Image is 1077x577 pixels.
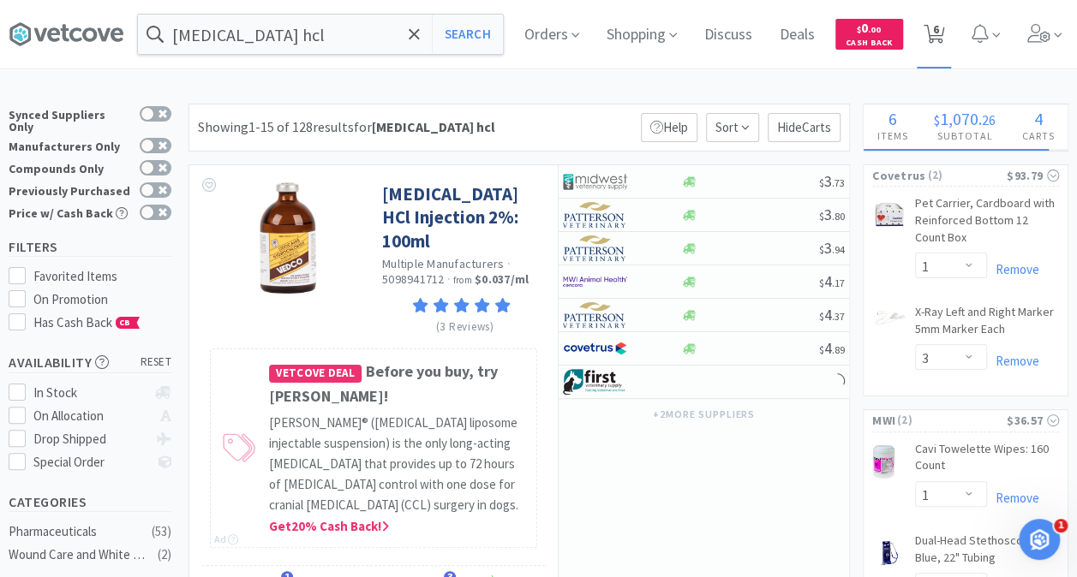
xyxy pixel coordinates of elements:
span: . 89 [832,343,845,356]
span: · [447,271,451,287]
div: Showing 1-15 of 128 results [198,116,495,139]
div: Special Order [33,452,147,473]
p: [PERSON_NAME]® ([MEDICAL_DATA] liposome injectable suspension) is the only long-acting [MEDICAL_D... [269,413,528,515]
span: Get 20 % Cash Back! [269,518,389,534]
span: ( 2 ) [925,167,1007,184]
span: 4 [819,338,845,358]
a: Dual-Head Stethoscope, Blue, 22" Tubing [915,532,1059,573]
img: 02f649e6e1c24cf9ab912acf8528035e_17343.png [872,444,895,479]
iframe: Intercom live chat [1019,519,1060,560]
a: Remove [987,490,1039,506]
span: 1 [1054,519,1068,532]
img: bd3bc046a118498e80ec71f8d82ebabc_16550.png [872,536,906,570]
img: f5e969b455434c6296c6d81ef179fa71_3.png [563,235,627,261]
span: . 80 [832,210,845,223]
img: c06bfcac55e04037a257feb2f4a6c580_66285.jpeg [232,182,344,294]
div: Favorited Items [33,266,172,287]
span: MWI [872,411,895,430]
span: . 17 [832,277,845,289]
div: Synced Suppliers Only [9,106,131,133]
img: 4dd14cff54a648ac9e977f0c5da9bc2e_5.png [563,169,627,194]
span: 26 [982,111,996,128]
input: Search by item, sku, manufacturer, ingredient, size... [138,15,503,54]
button: +2more suppliers [644,402,763,426]
img: 77fca1acd8b6420a9015268ca798ef17_1.png [563,336,627,361]
span: for [354,118,495,135]
a: $0.00Cash Back [835,11,903,57]
span: $ [857,24,861,35]
span: 6 [888,108,896,129]
img: f6b2451649754179b5b4e0c70c3f7cb0_2.png [563,269,627,294]
span: ( 2 ) [895,412,1007,429]
p: (3 Reviews) [435,318,494,336]
a: Remove [987,261,1039,277]
span: Covetrus [872,166,925,185]
span: Vetcove Deal [269,365,362,383]
div: Drop Shipped [33,429,147,449]
div: Price w/ Cash Back [9,205,131,219]
img: 93d6cc588ad04385a563695f44f6d25c_377250.png [872,199,906,229]
div: $93.79 [1007,166,1059,185]
span: $ [819,210,824,223]
div: Previously Purchased [9,182,131,197]
div: On Promotion [33,289,172,310]
span: 1,070 [940,108,978,129]
h5: Categories [9,492,171,512]
div: . [921,110,1009,128]
a: Deals [773,27,822,43]
a: Discuss [697,27,759,43]
span: CB [117,318,134,328]
span: $ [819,343,824,356]
img: f5e969b455434c6296c6d81ef179fa71_3.png [563,302,627,328]
button: Search [432,15,503,54]
div: On Allocation [33,406,147,426]
span: from [453,274,472,286]
span: 3 [819,238,845,258]
div: Ad [214,531,238,547]
span: 4 [1034,108,1043,129]
a: Remove [987,353,1039,369]
span: . 73 [832,176,845,189]
strong: [MEDICAL_DATA] hcl [372,118,495,135]
strong: $0.037 / ml [475,271,529,287]
span: · [507,256,511,271]
span: $ [819,176,824,189]
span: Cash Back [846,39,893,50]
p: Help [641,113,697,142]
span: 4 [819,305,845,324]
h5: Filters [9,237,171,257]
a: [MEDICAL_DATA] HCl Injection 2%: 100ml [382,182,541,253]
div: $36.57 [1007,411,1059,430]
span: Sort [706,113,759,142]
span: 3 [819,171,845,191]
h4: Carts [1008,128,1068,144]
a: 6 [917,29,952,45]
span: $ [819,310,824,323]
a: Cavi Towelette Wipes: 160 Count [915,441,1059,481]
span: reset [141,354,172,372]
div: Wound Care and White Goods [9,544,147,565]
img: f5e969b455434c6296c6d81ef179fa71_3.png [563,202,627,228]
span: $ [819,243,824,256]
div: In Stock [33,383,147,403]
img: 03d7df9d23d9400a8b5858e00a48502d_536439.png [872,307,906,331]
h5: Availability [9,353,171,372]
div: ( 53 ) [152,521,171,542]
img: 67d67680309e4a0bb49a5ff0391dcc42_6.png [563,369,627,395]
div: Pharmaceuticals [9,521,147,542]
span: $ [934,111,940,128]
div: Compounds Only [9,160,131,175]
span: . 00 [868,24,881,35]
h4: Subtotal [921,128,1009,144]
span: Has Cash Back [33,314,141,330]
span: 3 [819,205,845,224]
a: Pet Carrier, Cardboard with Reinforced Bottom 12 Count Box [915,195,1059,253]
span: 5098941712 [382,271,445,287]
a: Multiple Manufacturers [382,256,505,271]
a: X-Ray Left and Right Marker 5mm Marker Each [915,304,1059,344]
span: $ [819,277,824,289]
span: . 37 [832,310,845,323]
div: ( 2 ) [158,544,171,565]
p: Hide Carts [768,113,841,142]
span: 0 [857,20,881,36]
